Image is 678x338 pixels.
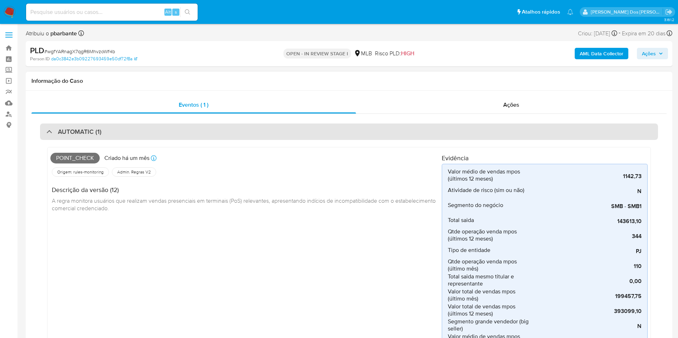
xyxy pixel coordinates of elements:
h3: AUTOMATIC (1) [58,128,102,136]
span: HIGH [401,49,414,57]
span: Expira em 20 dias [622,30,665,37]
span: A regra monitora usuários que realizam vendas presenciais em terminais (PoS) relevantes, apresent... [52,197,437,212]
b: Person ID [30,56,50,62]
p: priscilla.barbante@mercadopago.com.br [591,9,663,15]
span: s [175,9,177,15]
div: Criou: [DATE] [578,29,617,38]
span: # wgfYARnagX7qgR6MhvzoWf4b [44,48,115,55]
span: Risco PLD: [375,50,414,57]
span: Eventos ( 1 ) [179,101,208,109]
button: search-icon [180,7,195,17]
b: pbarbante [49,29,77,37]
a: Notificações [567,9,573,15]
span: Alt [165,9,171,15]
span: Origem: rules-monitoring [56,169,104,175]
span: Atalhos rápidos [522,8,560,16]
span: Ações [503,101,519,109]
div: MLB [354,50,372,57]
b: AML Data Collector [580,48,623,59]
button: AML Data Collector [575,48,628,59]
h1: Informação do Caso [31,77,667,85]
input: Pesquise usuários ou casos... [26,7,198,17]
button: Ações [637,48,668,59]
b: PLD [30,45,44,56]
a: da0c3842e3b09227693459e50df72f8a [51,56,137,62]
span: Ações [642,48,656,59]
span: - [619,29,620,38]
div: AUTOMATIC (1) [40,123,658,140]
span: Atribuiu o [26,30,77,37]
a: Sair [665,8,673,16]
span: Admin. Regras V2 [117,169,152,175]
h4: Descrição da versão (12) [52,186,436,194]
p: Criado há um mês [104,154,149,162]
span: Point_check [50,153,100,163]
p: OPEN - IN REVIEW STAGE I [283,49,351,59]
